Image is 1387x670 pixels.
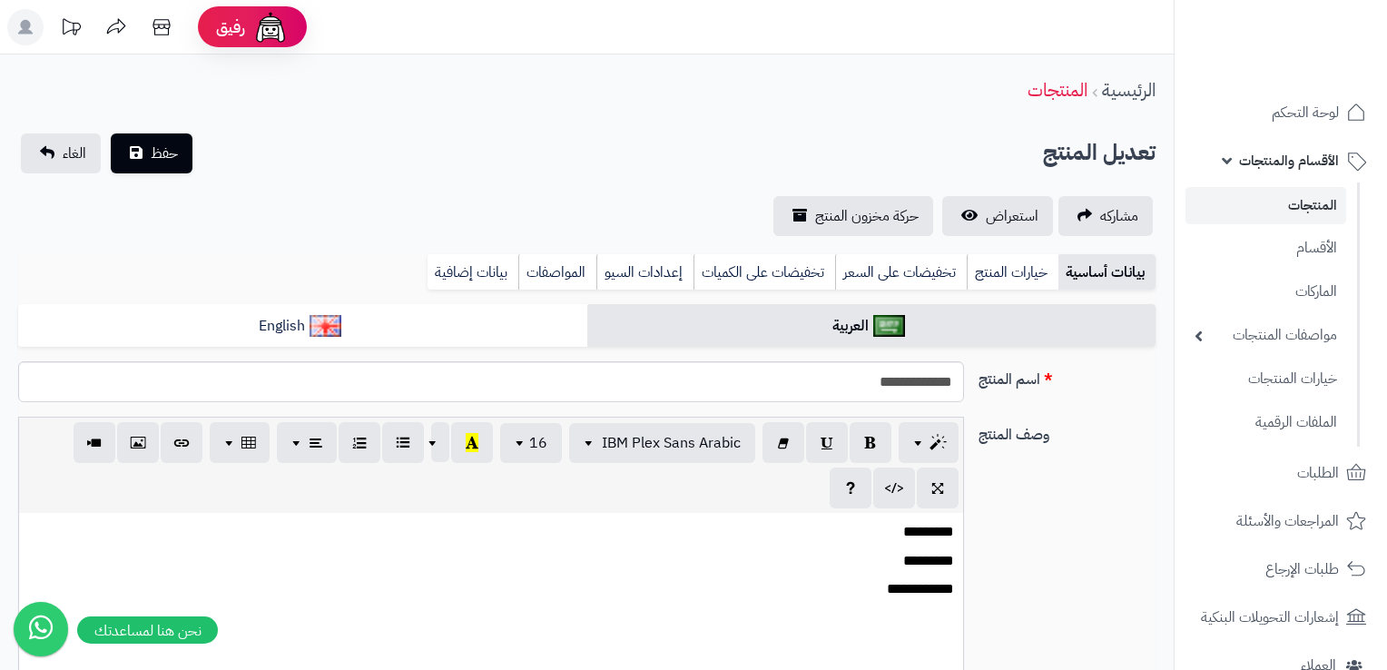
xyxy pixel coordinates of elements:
[1185,360,1346,399] a: خيارات المنتجات
[1185,451,1376,495] a: الطلبات
[151,143,178,164] span: حفظ
[18,304,587,349] a: English
[428,254,518,291] a: بيانات إضافية
[1239,148,1339,173] span: الأقسام والمنتجات
[1102,76,1156,103] a: الرئيسية
[1100,205,1138,227] span: مشاركه
[1058,196,1153,236] a: مشاركه
[518,254,596,291] a: المواصفات
[815,205,919,227] span: حركة مخزون المنتج
[111,133,192,173] button: حفظ
[500,423,562,463] button: 16
[971,417,1164,446] label: وصف المنتج
[48,9,93,50] a: تحديثات المنصة
[1043,134,1156,172] h2: تعديل المنتج
[1185,187,1346,224] a: المنتجات
[873,315,905,337] img: العربية
[1201,605,1339,630] span: إشعارات التحويلات البنكية
[1185,229,1346,268] a: الأقسام
[1028,76,1087,103] a: المنتجات
[1185,272,1346,311] a: الماركات
[967,254,1058,291] a: خيارات المنتج
[986,205,1038,227] span: استعراض
[1272,100,1339,125] span: لوحة التحكم
[1058,254,1156,291] a: بيانات أساسية
[1185,547,1376,591] a: طلبات الإرجاع
[942,196,1053,236] a: استعراض
[1264,49,1370,87] img: logo-2.png
[1236,508,1339,534] span: المراجعات والأسئلة
[1185,403,1346,442] a: الملفات الرقمية
[1185,596,1376,639] a: إشعارات التحويلات البنكية
[1297,460,1339,486] span: الطلبات
[773,196,933,236] a: حركة مخزون المنتج
[596,254,693,291] a: إعدادات السيو
[693,254,835,291] a: تخفيضات على الكميات
[835,254,967,291] a: تخفيضات على السعر
[1185,91,1376,134] a: لوحة التحكم
[587,304,1156,349] a: العربية
[1265,557,1339,582] span: طلبات الإرجاع
[216,16,245,38] span: رفيق
[1185,316,1346,355] a: مواصفات المنتجات
[252,9,289,45] img: ai-face.png
[63,143,86,164] span: الغاء
[971,361,1164,390] label: اسم المنتج
[569,423,755,463] button: IBM Plex Sans Arabic
[310,315,341,337] img: English
[529,432,547,454] span: 16
[1185,499,1376,543] a: المراجعات والأسئلة
[602,432,741,454] span: IBM Plex Sans Arabic
[21,133,101,173] a: الغاء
